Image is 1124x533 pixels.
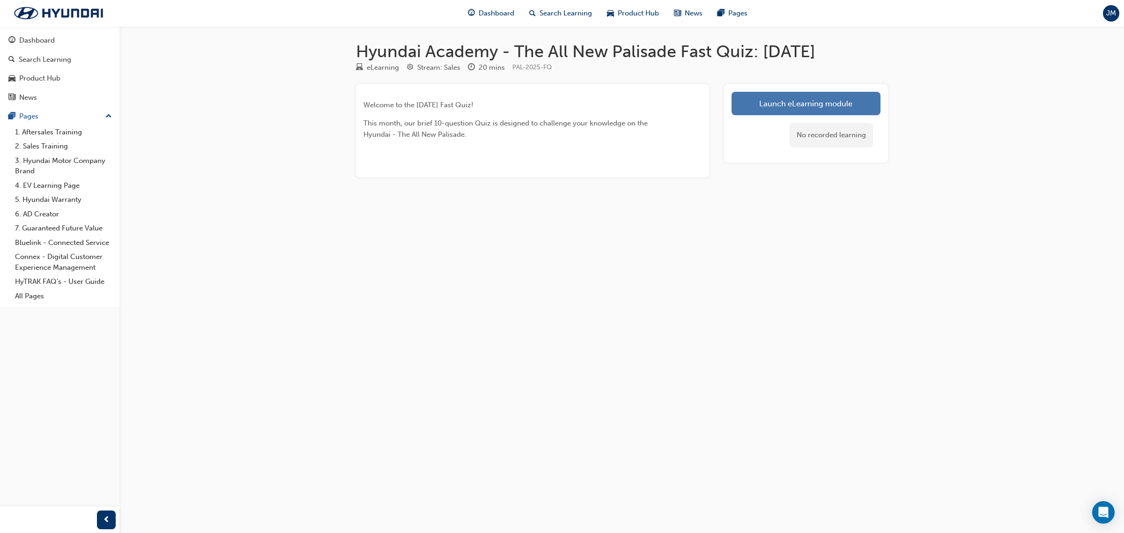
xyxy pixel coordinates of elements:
button: Pages [4,108,116,125]
div: Duration [468,62,505,74]
span: This month, our brief 10-question Quiz is designed to challenge your knowledge on the Hyundai - T... [363,119,650,139]
a: 3. Hyundai Motor Company Brand [11,154,116,178]
div: Stream [407,62,460,74]
span: target-icon [407,64,414,72]
span: pages-icon [717,7,725,19]
a: 6. AD Creator [11,207,116,222]
span: JM [1106,8,1116,19]
button: JM [1103,5,1119,22]
a: HyTRAK FAQ's - User Guide [11,274,116,289]
span: search-icon [8,56,15,64]
a: pages-iconPages [710,4,755,23]
span: clock-icon [468,64,475,72]
a: News [4,89,116,106]
a: car-iconProduct Hub [599,4,666,23]
img: Trak [5,3,112,23]
span: learningResourceType_ELEARNING-icon [356,64,363,72]
span: search-icon [529,7,536,19]
span: Welcome to the [DATE] Fast Quiz! [363,101,473,109]
span: Dashboard [479,8,514,19]
div: Dashboard [19,35,55,46]
span: Product Hub [618,8,659,19]
a: Bluelink - Connected Service [11,236,116,250]
span: car-icon [607,7,614,19]
span: Search Learning [540,8,592,19]
div: Type [356,62,399,74]
div: 20 mins [479,62,505,73]
a: 7. Guaranteed Future Value [11,221,116,236]
span: Learning resource code [512,63,552,71]
div: Open Intercom Messenger [1092,501,1115,524]
a: 4. EV Learning Page [11,178,116,193]
h1: Hyundai Academy - The All New Palisade Fast Quiz: [DATE] [356,41,888,62]
div: Pages [19,111,38,122]
a: Launch eLearning module [732,92,880,115]
a: news-iconNews [666,4,710,23]
div: Search Learning [19,54,71,65]
a: 5. Hyundai Warranty [11,192,116,207]
span: prev-icon [103,514,110,526]
div: eLearning [367,62,399,73]
a: 1. Aftersales Training [11,125,116,140]
span: guage-icon [8,37,15,45]
span: News [685,8,702,19]
span: up-icon [105,111,112,123]
button: DashboardSearch LearningProduct HubNews [4,30,116,108]
a: Search Learning [4,51,116,68]
div: No recorded learning [790,123,873,148]
div: Stream: Sales [417,62,460,73]
a: search-iconSearch Learning [522,4,599,23]
span: Pages [728,8,747,19]
a: All Pages [11,289,116,304]
div: News [19,92,37,103]
span: news-icon [674,7,681,19]
span: news-icon [8,94,15,102]
a: Dashboard [4,32,116,49]
div: Product Hub [19,73,60,84]
a: Connex - Digital Customer Experience Management [11,250,116,274]
span: car-icon [8,74,15,83]
a: 2. Sales Training [11,139,116,154]
span: pages-icon [8,112,15,121]
a: Product Hub [4,70,116,87]
span: guage-icon [468,7,475,19]
a: guage-iconDashboard [460,4,522,23]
